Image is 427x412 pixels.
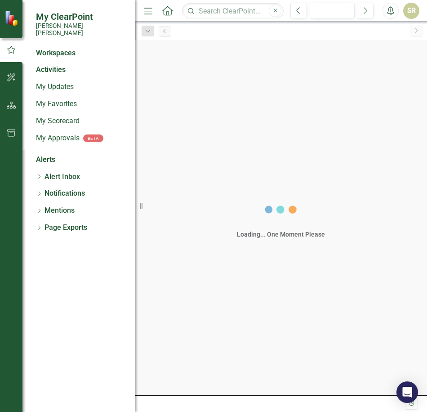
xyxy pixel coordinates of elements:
a: My Scorecard [36,116,126,126]
a: My Approvals [36,133,80,143]
a: My Updates [36,82,126,92]
div: Workspaces [36,48,76,58]
a: Alert Inbox [44,172,80,182]
button: SR [403,3,419,19]
a: Notifications [44,188,85,199]
img: ClearPoint Strategy [4,10,20,26]
div: Loading... One Moment Please [237,230,325,239]
a: Mentions [44,206,75,216]
div: Alerts [36,155,126,165]
div: BETA [83,134,103,142]
a: Page Exports [44,223,87,233]
input: Search ClearPoint... [182,3,284,19]
div: Activities [36,65,126,75]
small: [PERSON_NAME] [PERSON_NAME] [36,22,126,37]
a: My Favorites [36,99,126,109]
div: Open Intercom Messenger [396,381,418,403]
span: My ClearPoint [36,11,126,22]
